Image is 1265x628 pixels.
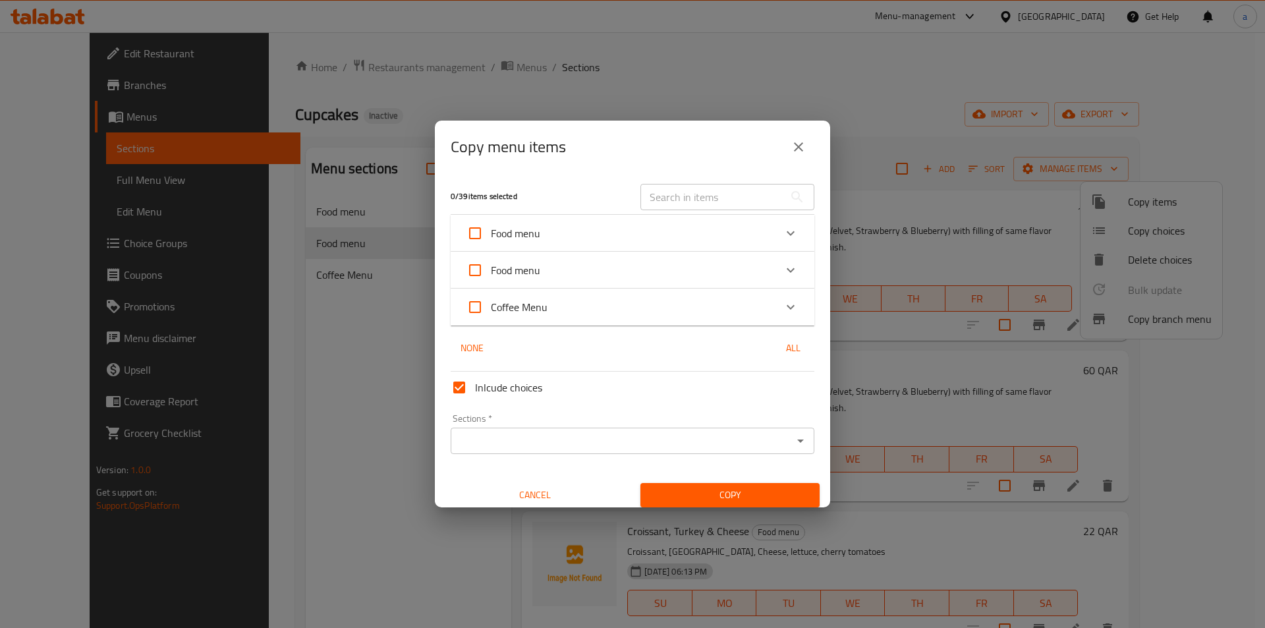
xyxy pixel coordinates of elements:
[640,483,820,507] button: Copy
[451,336,493,360] button: None
[783,131,814,163] button: close
[772,336,814,360] button: All
[791,432,810,450] button: Open
[459,291,548,323] label: Acknowledge
[491,260,540,280] span: Food menu
[651,487,809,503] span: Copy
[475,380,542,395] span: Inlcude choices
[777,340,809,357] span: All
[459,217,540,249] label: Acknowledge
[445,483,625,507] button: Cancel
[451,289,814,326] div: Expand
[456,340,488,357] span: None
[451,487,619,503] span: Cancel
[451,215,814,252] div: Expand
[491,297,548,317] span: Coffee Menu
[451,191,625,202] h5: 0 / 39 items selected
[451,136,566,157] h2: Copy menu items
[640,184,784,210] input: Search in items
[455,432,789,450] input: Select section
[491,223,540,243] span: Food menu
[451,252,814,289] div: Expand
[459,254,540,286] label: Acknowledge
